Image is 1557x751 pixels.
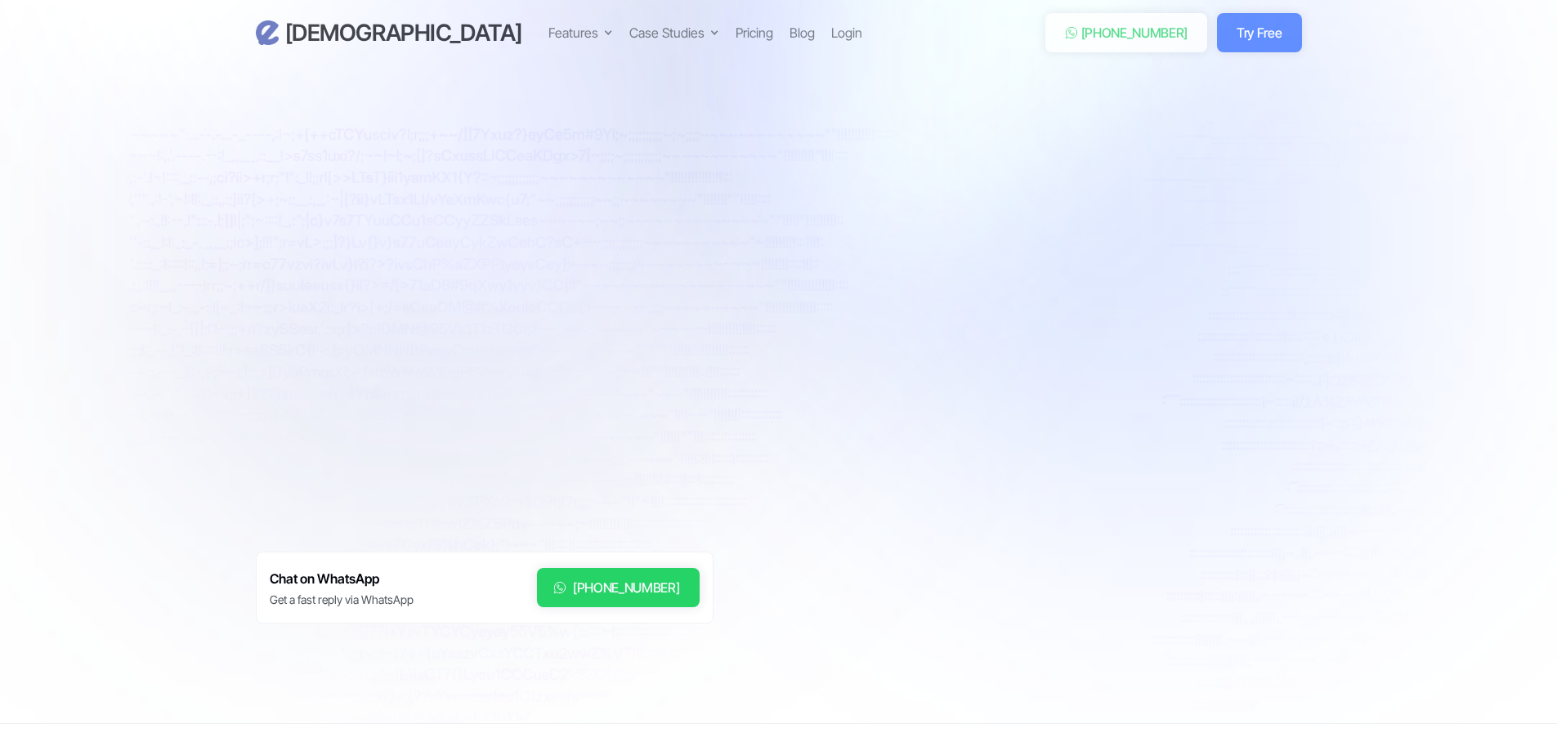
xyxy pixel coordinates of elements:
[573,578,680,597] div: [PHONE_NUMBER]
[629,23,705,42] div: Case Studies
[270,592,414,608] div: Get a fast reply via WhatsApp
[270,568,414,590] h6: Chat on WhatsApp
[1045,13,1208,52] a: [PHONE_NUMBER]
[790,23,815,42] a: Blog
[285,19,522,47] h3: [DEMOGRAPHIC_DATA]
[256,19,522,47] a: home
[1217,13,1301,52] a: Try Free
[736,23,773,42] a: Pricing
[831,23,862,42] a: Login
[548,23,598,42] div: Features
[548,23,613,42] div: Features
[629,23,719,42] div: Case Studies
[1081,23,1188,42] div: [PHONE_NUMBER]
[537,568,700,607] a: [PHONE_NUMBER]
